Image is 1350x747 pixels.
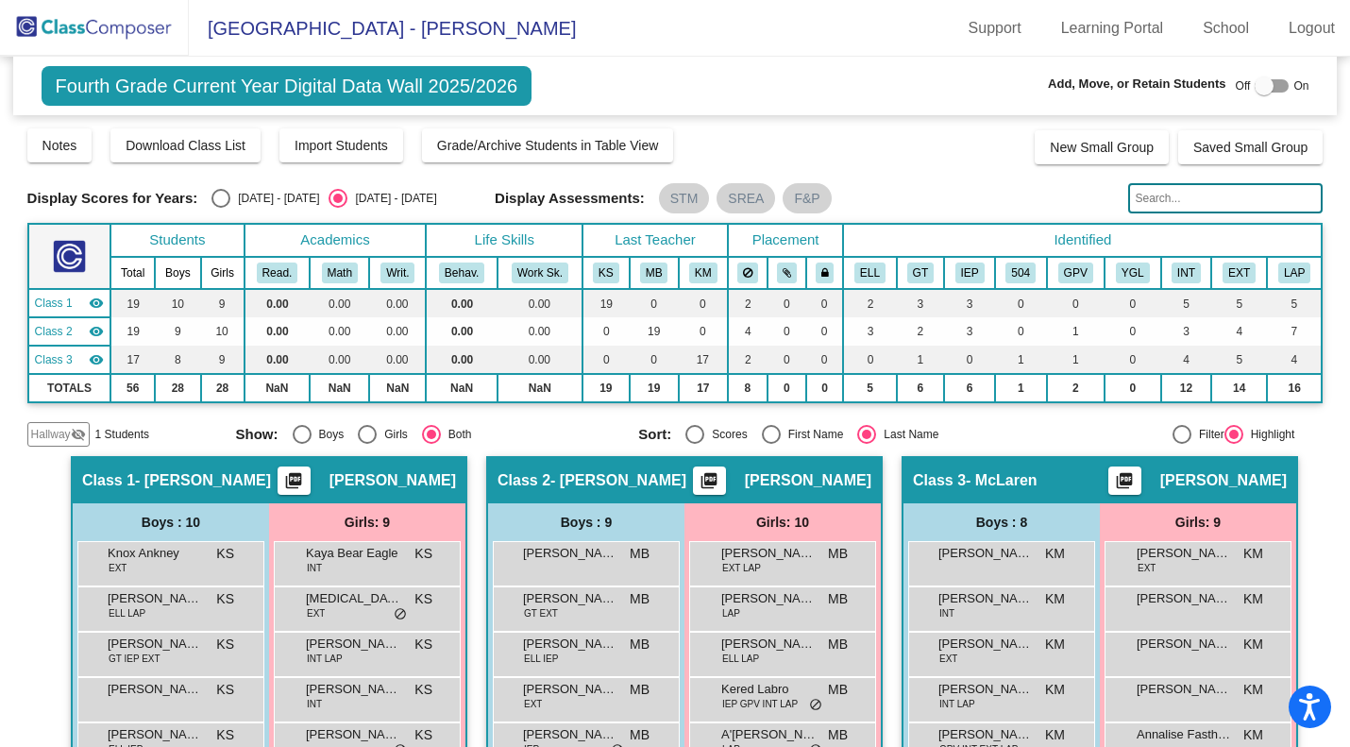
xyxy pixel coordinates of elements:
span: [PERSON_NAME] [108,725,202,744]
td: 0 [806,289,844,317]
td: 0.00 [245,289,311,317]
span: Grade/Archive Students in Table View [437,138,659,153]
button: Work Sk. [512,263,568,283]
th: Total [110,257,155,289]
div: Boys : 9 [488,503,684,541]
th: Boys [155,257,200,289]
th: Keep away students [728,257,768,289]
mat-icon: picture_as_pdf [698,471,720,498]
td: 1 [1047,317,1105,346]
td: 16 [1267,374,1322,402]
span: EXT LAP [722,561,761,575]
mat-icon: visibility [89,352,104,367]
td: 8 [155,346,200,374]
span: Annalise Fasthorse [1137,725,1231,744]
span: On [1293,77,1308,94]
span: KM [1045,589,1065,609]
span: [PERSON_NAME] [721,635,816,654]
td: 0 [630,346,679,374]
span: [GEOGRAPHIC_DATA] - [PERSON_NAME] [189,13,576,43]
span: New Small Group [1050,140,1154,155]
span: Fourth Grade Current Year Digital Data Wall 2025/2026 [42,66,532,106]
td: 0 [944,346,995,374]
div: [DATE] - [DATE] [347,190,436,207]
span: [PERSON_NAME] [108,680,202,699]
a: Support [953,13,1037,43]
span: INT [307,561,322,575]
td: 5 [1267,289,1322,317]
button: Print Students Details [278,467,311,495]
span: [PERSON_NAME] [938,589,1033,608]
mat-icon: picture_as_pdf [282,471,305,498]
span: MB [828,725,848,745]
td: 19 [110,289,155,317]
td: 0 [806,346,844,374]
mat-chip: SREA [717,183,775,213]
span: - [PERSON_NAME] [550,471,686,490]
span: [PERSON_NAME] ([PERSON_NAME]) [PERSON_NAME] St. [PERSON_NAME] ([PERSON_NAME]) [938,725,1033,744]
span: Off [1236,77,1251,94]
button: Grade/Archive Students in Table View [422,128,674,162]
td: 3 [1161,317,1212,346]
button: Writ. [380,263,414,283]
span: KS [414,725,432,745]
span: KS [216,725,234,745]
td: 0 [995,317,1047,346]
a: Logout [1274,13,1350,43]
div: Last Name [876,426,938,443]
button: INT [1172,263,1201,283]
span: ELL LAP [109,606,145,620]
button: ELL [854,263,886,283]
td: 1 [995,346,1047,374]
td: 0.00 [498,346,582,374]
td: 3 [897,289,944,317]
span: Class 1 [82,471,135,490]
span: [PERSON_NAME] [1160,471,1287,490]
td: NaN [310,374,369,402]
span: [PERSON_NAME] [329,471,456,490]
span: Kered Labro [721,680,816,699]
td: 0 [768,317,806,346]
td: TOTALS [28,374,111,402]
div: Scores [704,426,747,443]
span: KM [1243,725,1263,745]
button: YGL [1116,263,1150,283]
th: Academics [245,224,427,257]
span: Display Assessments: [495,190,645,207]
td: 19 [582,374,630,402]
td: 2 [1047,374,1105,402]
span: MB [828,635,848,654]
td: NaN [369,374,426,402]
td: 7 [1267,317,1322,346]
span: MB [630,725,650,745]
td: 5 [1211,346,1267,374]
th: 504 Plan [995,257,1047,289]
td: 0.00 [369,289,426,317]
td: 28 [155,374,200,402]
td: 0 [679,289,728,317]
button: EXT [1223,263,1256,283]
th: Last Teacher [582,224,728,257]
th: Introvert [1161,257,1212,289]
button: Download Class List [110,128,261,162]
td: 0 [1105,346,1161,374]
span: INT [307,697,322,711]
td: 4 [1267,346,1322,374]
button: New Small Group [1035,130,1169,164]
span: Class 2 [498,471,550,490]
td: NaN [245,374,311,402]
td: 0.00 [426,317,497,346]
span: [PERSON_NAME] [108,635,202,654]
span: [PERSON_NAME] [1137,544,1231,563]
td: 14 [1211,374,1267,402]
span: MB [828,680,848,700]
td: 0 [1105,374,1161,402]
span: MB [828,544,848,564]
td: 17 [110,346,155,374]
span: [PERSON_NAME] [745,471,871,490]
span: KM [1045,680,1065,700]
mat-icon: visibility_off [71,427,86,442]
span: Display Scores for Years: [27,190,198,207]
span: [PERSON_NAME] [938,680,1033,699]
span: [PERSON_NAME] [306,680,400,699]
